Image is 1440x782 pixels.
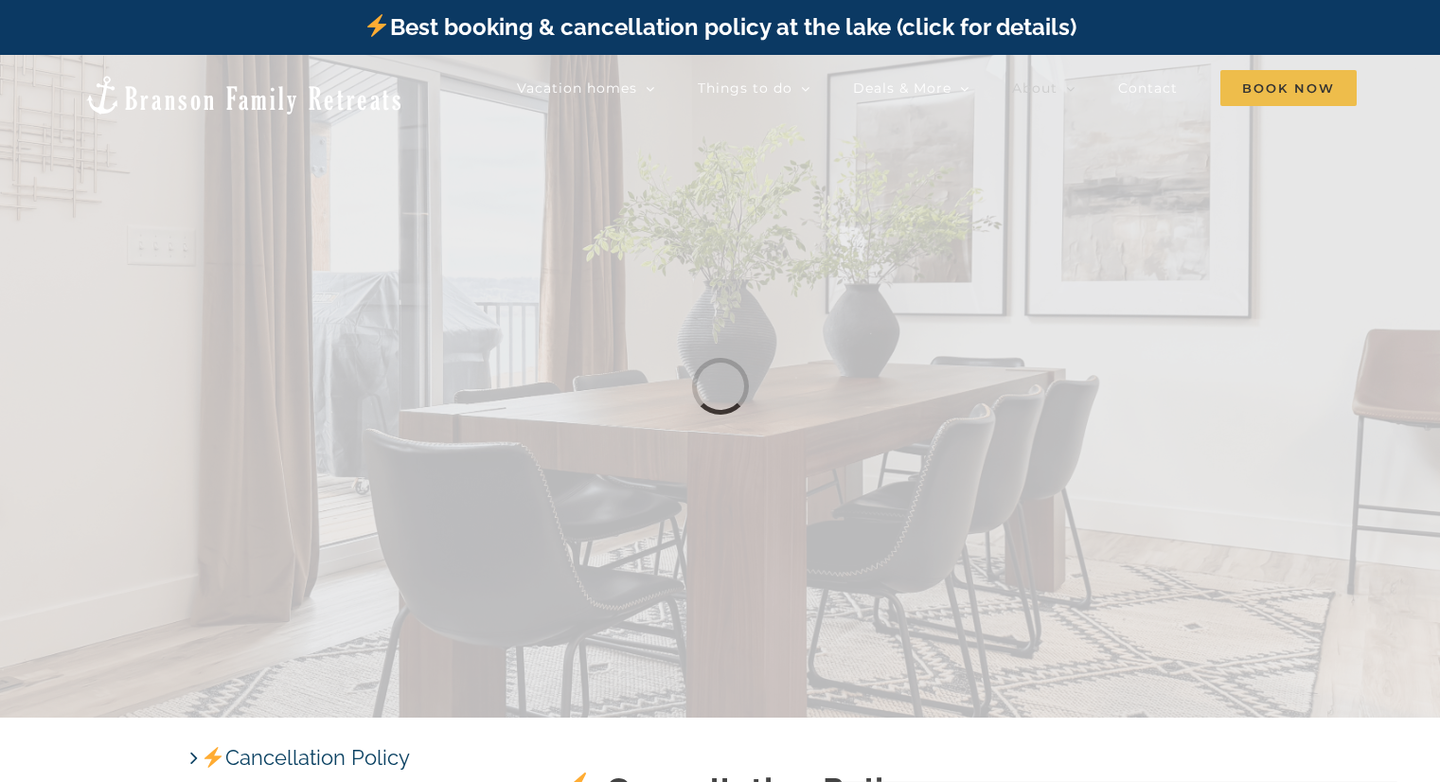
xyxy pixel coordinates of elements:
[202,745,410,770] a: Cancellation Policy
[853,69,969,107] a: Deals & More
[698,69,810,107] a: Things to do
[83,74,404,116] img: Branson Family Retreats Logo
[1012,81,1058,95] span: About
[203,747,223,768] img: ⚡️
[365,14,388,37] img: ⚡️
[1118,69,1178,107] a: Contact
[517,69,1357,107] nav: Main Menu
[1220,69,1357,107] a: Book Now
[853,81,951,95] span: Deals & More
[1220,70,1357,106] span: Book Now
[698,81,792,95] span: Things to do
[1012,69,1076,107] a: About
[517,81,637,95] span: Vacation homes
[517,69,655,107] a: Vacation homes
[1118,81,1178,95] span: Contact
[364,13,1076,41] a: Best booking & cancellation policy at the lake (click for details)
